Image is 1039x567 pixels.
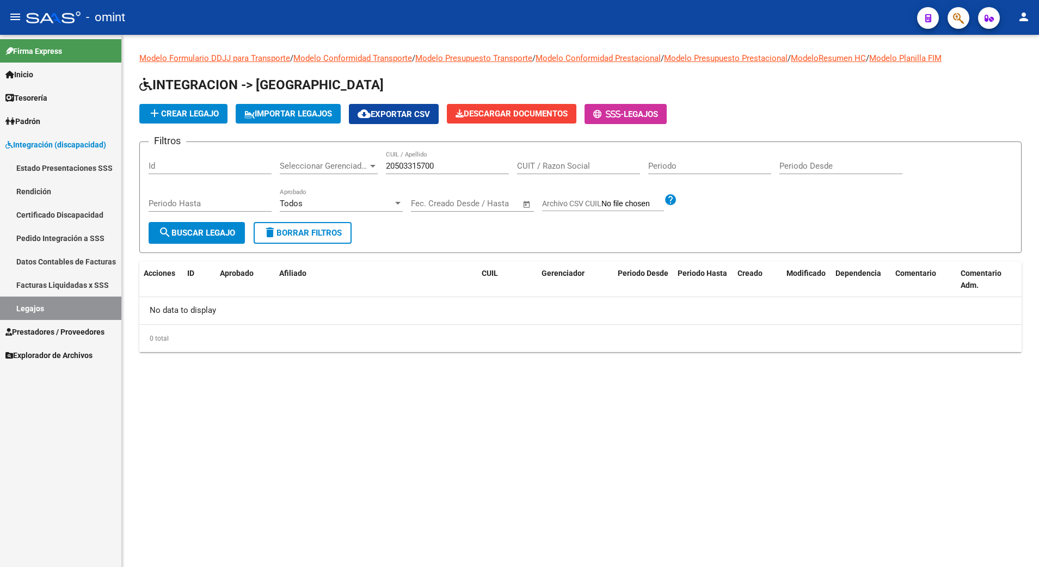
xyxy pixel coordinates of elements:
mat-icon: search [158,226,171,239]
datatable-header-cell: Acciones [139,262,183,298]
datatable-header-cell: ID [183,262,216,298]
div: / / / / / / [139,52,1022,352]
span: - omint [86,5,125,29]
span: Explorador de Archivos [5,349,93,361]
mat-icon: cloud_download [358,107,371,120]
datatable-header-cell: Comentario Adm. [956,262,1022,298]
mat-icon: help [664,193,677,206]
span: Seleccionar Gerenciador [280,161,368,171]
h3: Filtros [149,133,186,149]
button: Open calendar [521,198,533,211]
input: Fecha inicio [411,199,455,208]
span: Periodo Hasta [678,269,727,278]
button: -Legajos [585,104,667,124]
mat-icon: menu [9,10,22,23]
button: Borrar Filtros [254,222,352,244]
div: No data to display [139,297,1022,324]
span: Padrón [5,115,40,127]
datatable-header-cell: Creado [733,262,782,298]
span: Integración (discapacidad) [5,139,106,151]
a: Modelo Presupuesto Transporte [415,53,532,63]
mat-icon: add [148,107,161,120]
a: Modelo Planilla FIM [869,53,942,63]
span: Gerenciador [542,269,585,278]
span: CUIL [482,269,498,278]
span: Crear Legajo [148,109,219,119]
span: Firma Express [5,45,62,57]
datatable-header-cell: Afiliado [275,262,477,298]
button: Exportar CSV [349,104,439,124]
span: Periodo Desde [618,269,668,278]
span: Exportar CSV [358,109,430,119]
span: IMPORTAR LEGAJOS [244,109,332,119]
span: Tesorería [5,92,47,104]
span: Archivo CSV CUIL [542,199,601,208]
span: Legajos [624,109,658,119]
span: INTEGRACION -> [GEOGRAPHIC_DATA] [139,77,384,93]
button: Buscar Legajo [149,222,245,244]
span: Comentario Adm. [961,269,1001,290]
span: ID [187,269,194,278]
div: 0 total [139,325,1022,352]
datatable-header-cell: Aprobado [216,262,259,298]
a: Modelo Conformidad Transporte [293,53,412,63]
datatable-header-cell: Modificado [782,262,831,298]
datatable-header-cell: Dependencia [831,262,891,298]
datatable-header-cell: CUIL [477,262,537,298]
datatable-header-cell: Periodo Desde [613,262,673,298]
a: Modelo Conformidad Prestacional [536,53,661,63]
span: Modificado [786,269,826,278]
button: Descargar Documentos [447,104,576,124]
input: Archivo CSV CUIL [601,199,664,209]
a: Modelo Presupuesto Prestacional [664,53,788,63]
span: Aprobado [220,269,254,278]
mat-icon: person [1017,10,1030,23]
span: - [593,109,624,119]
datatable-header-cell: Comentario [891,262,956,298]
span: Comentario [895,269,936,278]
a: ModeloResumen HC [791,53,866,63]
mat-icon: delete [263,226,276,239]
span: Buscar Legajo [158,228,235,238]
span: Inicio [5,69,33,81]
span: Borrar Filtros [263,228,342,238]
input: Fecha fin [465,199,518,208]
span: Acciones [144,269,175,278]
span: Dependencia [835,269,881,278]
datatable-header-cell: Gerenciador [537,262,613,298]
a: Modelo Formulario DDJJ para Transporte [139,53,290,63]
datatable-header-cell: Periodo Hasta [673,262,733,298]
span: Prestadores / Proveedores [5,326,104,338]
button: Crear Legajo [139,104,228,124]
span: Descargar Documentos [456,109,568,119]
button: IMPORTAR LEGAJOS [236,104,341,124]
span: Todos [280,199,303,208]
span: Creado [737,269,763,278]
iframe: Intercom live chat [1002,530,1028,556]
span: Afiliado [279,269,306,278]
